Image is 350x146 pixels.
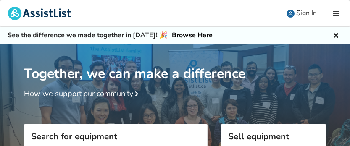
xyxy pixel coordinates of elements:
img: assistlist-logo [8,7,71,20]
h3: Sell equipment [228,131,319,142]
span: Sign In [296,8,317,18]
h5: See the difference we made together in [DATE]! 🎉 [8,31,213,40]
a: How we support our community [24,89,142,99]
a: user icon Sign In [279,0,324,26]
h3: Search for equipment [31,131,200,142]
a: Browse Here [172,31,213,40]
img: user icon [287,10,295,18]
h1: Together, we can make a difference [24,44,326,82]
